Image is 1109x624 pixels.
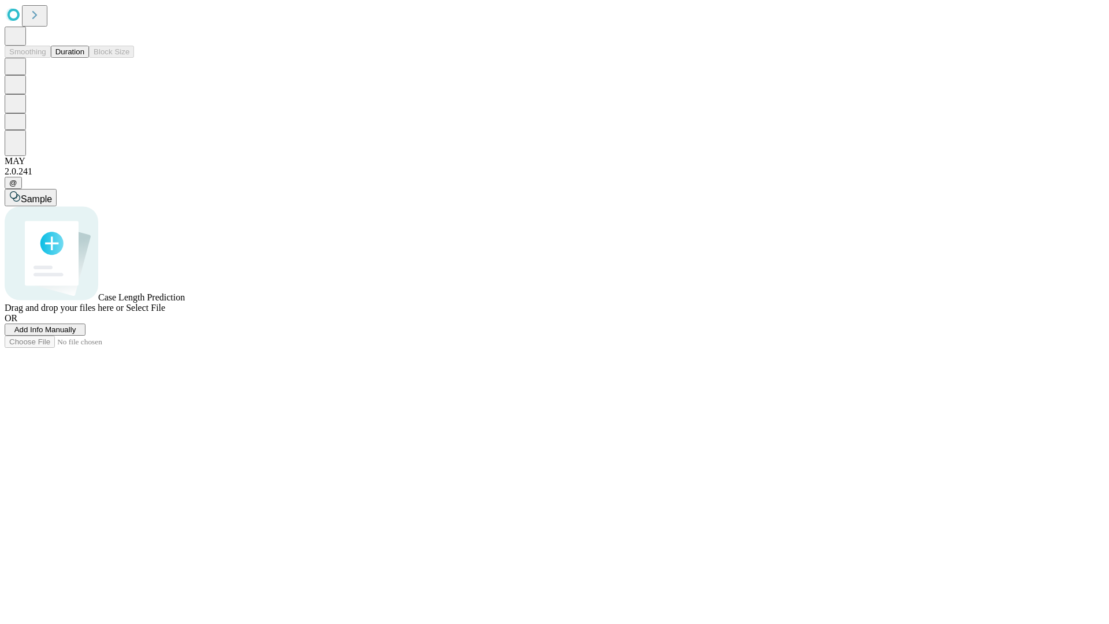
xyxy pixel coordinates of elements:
[5,156,1104,166] div: MAY
[5,303,124,313] span: Drag and drop your files here or
[5,166,1104,177] div: 2.0.241
[14,325,76,334] span: Add Info Manually
[98,292,185,302] span: Case Length Prediction
[21,194,52,204] span: Sample
[5,324,85,336] button: Add Info Manually
[5,313,17,323] span: OR
[126,303,165,313] span: Select File
[9,179,17,187] span: @
[51,46,89,58] button: Duration
[5,189,57,206] button: Sample
[5,46,51,58] button: Smoothing
[5,177,22,189] button: @
[89,46,134,58] button: Block Size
